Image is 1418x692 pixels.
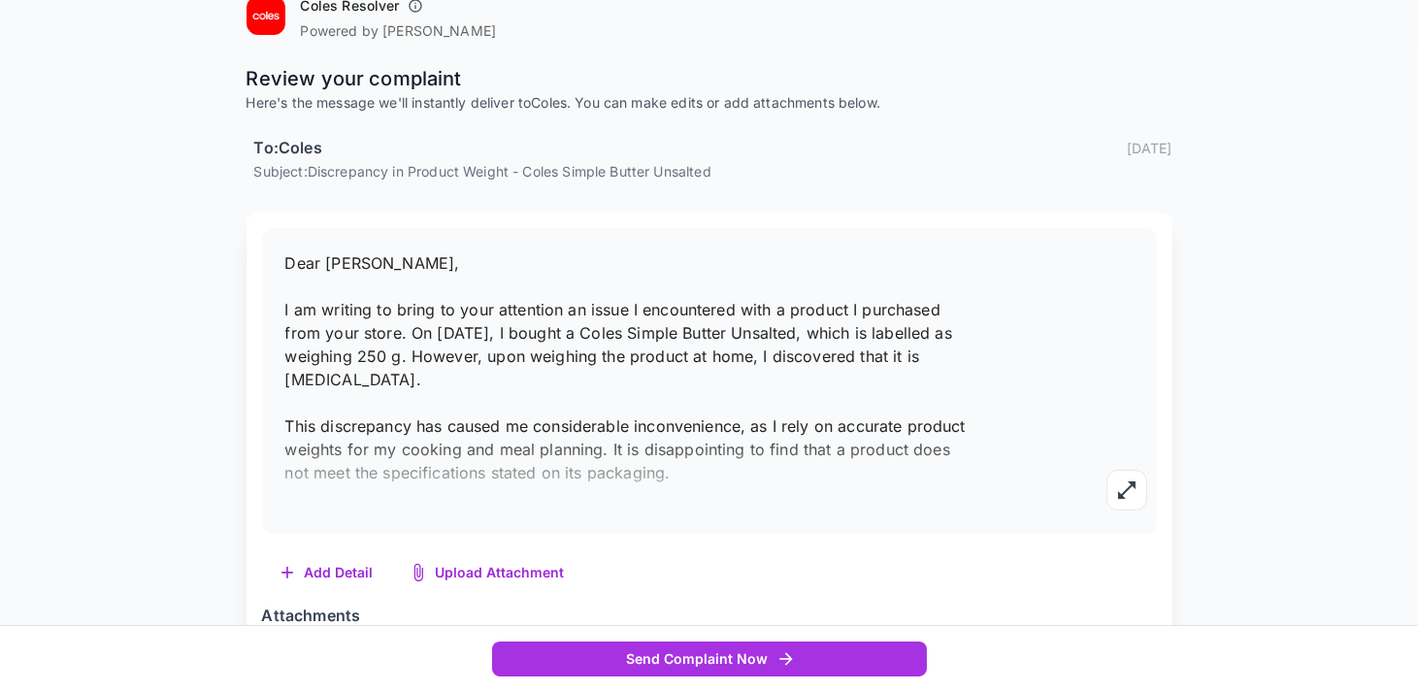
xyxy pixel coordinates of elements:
[254,136,322,161] h6: To: Coles
[301,21,497,41] p: Powered by [PERSON_NAME]
[254,161,1172,181] p: Subject: Discrepancy in Product Weight - Coles Simple Butter Unsalted
[492,642,927,677] button: Send Complaint Now
[285,253,966,529] span: Dear [PERSON_NAME], I am writing to bring to your attention an issue I encountered with a product...
[340,510,354,529] span: ...
[247,93,1172,113] p: Here's the message we'll instantly deliver to Coles . You can make edits or add attachments below.
[1127,138,1172,158] p: [DATE]
[247,64,1172,93] p: Review your complaint
[262,604,1157,629] h6: Attachments
[262,553,393,593] button: Add Detail
[393,553,584,593] button: Upload Attachment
